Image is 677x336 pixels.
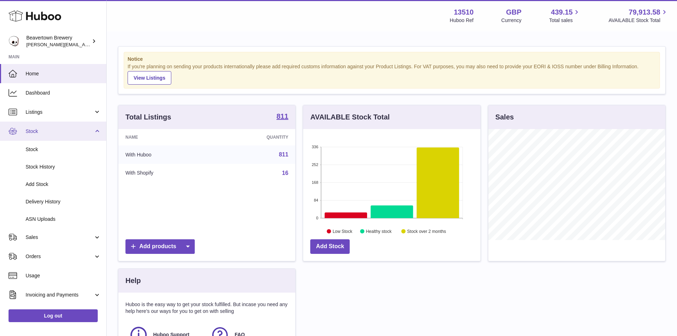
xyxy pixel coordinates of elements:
strong: Notice [128,56,656,63]
span: Total sales [549,17,581,24]
span: ASN Uploads [26,216,101,223]
span: Home [26,70,101,77]
text: 252 [312,162,318,167]
span: Stock [26,146,101,153]
a: Add products [125,239,195,254]
a: View Listings [128,71,171,85]
img: millie@beavertownbrewery.co.uk [9,36,19,47]
text: 84 [314,198,318,202]
span: Sales [26,234,93,241]
a: 79,913.58 AVAILABLE Stock Total [608,7,668,24]
text: 336 [312,145,318,149]
strong: 13510 [454,7,474,17]
span: 79,913.58 [629,7,660,17]
a: 811 [276,113,288,121]
td: With Huboo [118,145,214,164]
strong: GBP [506,7,521,17]
span: Dashboard [26,90,101,96]
h3: Help [125,276,141,286]
th: Name [118,129,214,145]
div: Currency [501,17,522,24]
a: Add Stock [310,239,350,254]
span: AVAILABLE Stock Total [608,17,668,24]
span: Stock [26,128,93,135]
span: Usage [26,272,101,279]
a: 811 [279,151,289,158]
a: Log out [9,309,98,322]
text: Stock over 2 months [407,229,446,234]
a: 439.15 Total sales [549,7,581,24]
span: Add Stock [26,181,101,188]
span: Orders [26,253,93,260]
div: Huboo Ref [450,17,474,24]
p: Huboo is the easy way to get your stock fulfilled. But incase you need any help here's our ways f... [125,301,288,315]
h3: AVAILABLE Stock Total [310,112,389,122]
div: If you're planning on sending your products internationally please add required customs informati... [128,63,656,85]
text: Low Stock [333,229,353,234]
span: Stock History [26,164,101,170]
div: Beavertown Brewery [26,34,90,48]
text: 0 [316,216,318,220]
td: With Shopify [118,164,214,182]
span: Invoicing and Payments [26,292,93,298]
span: Delivery History [26,198,101,205]
text: Healthy stock [366,229,392,234]
span: [PERSON_NAME][EMAIL_ADDRESS][DOMAIN_NAME] [26,42,143,47]
text: 168 [312,180,318,185]
th: Quantity [214,129,296,145]
h3: Sales [495,112,514,122]
strong: 811 [276,113,288,120]
span: Listings [26,109,93,116]
h3: Total Listings [125,112,171,122]
a: 16 [282,170,289,176]
span: 439.15 [551,7,573,17]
